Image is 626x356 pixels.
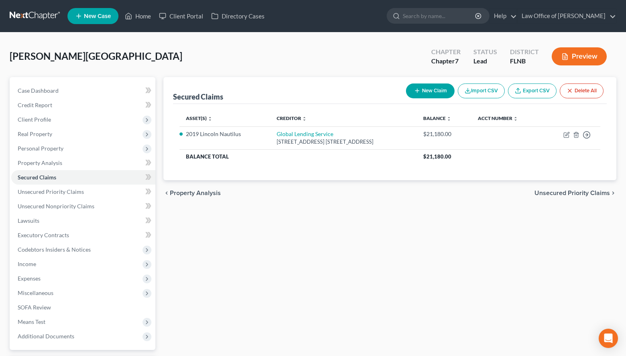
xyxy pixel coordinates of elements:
[513,116,518,121] i: unfold_more
[18,217,39,224] span: Lawsuits
[18,260,36,267] span: Income
[18,203,94,210] span: Unsecured Nonpriority Claims
[277,115,307,121] a: Creditor unfold_more
[447,116,451,121] i: unfold_more
[552,47,607,65] button: Preview
[458,83,505,98] button: Import CSV
[18,145,63,152] span: Personal Property
[18,159,62,166] span: Property Analysis
[534,190,610,196] span: Unsecured Priority Claims
[510,47,539,57] div: District
[18,102,52,108] span: Credit Report
[179,149,417,164] th: Balance Total
[11,185,155,199] a: Unsecured Priority Claims
[490,9,517,23] a: Help
[18,318,45,325] span: Means Test
[84,13,111,19] span: New Case
[155,9,207,23] a: Client Portal
[11,214,155,228] a: Lawsuits
[473,57,497,66] div: Lead
[173,92,223,102] div: Secured Claims
[207,9,269,23] a: Directory Cases
[186,130,264,138] li: 2019 Lincoln Nautilus
[508,83,557,98] a: Export CSV
[18,87,59,94] span: Case Dashboard
[431,57,461,66] div: Chapter
[208,116,212,121] i: unfold_more
[455,57,459,65] span: 7
[431,47,461,57] div: Chapter
[423,153,451,160] span: $21,180.00
[510,57,539,66] div: FLNB
[478,115,518,121] a: Acct Number unfold_more
[11,300,155,315] a: SOFA Review
[560,83,604,98] button: Delete All
[302,116,307,121] i: unfold_more
[423,115,451,121] a: Balance unfold_more
[18,188,84,195] span: Unsecured Priority Claims
[18,333,74,340] span: Additional Documents
[11,83,155,98] a: Case Dashboard
[11,170,155,185] a: Secured Claims
[11,228,155,242] a: Executory Contracts
[11,199,155,214] a: Unsecured Nonpriority Claims
[18,275,41,282] span: Expenses
[277,138,410,146] div: [STREET_ADDRESS] [STREET_ADDRESS]
[163,190,221,196] button: chevron_left Property Analysis
[186,115,212,121] a: Asset(s) unfold_more
[18,174,56,181] span: Secured Claims
[18,116,51,123] span: Client Profile
[170,190,221,196] span: Property Analysis
[121,9,155,23] a: Home
[18,304,51,311] span: SOFA Review
[10,50,182,62] span: [PERSON_NAME][GEOGRAPHIC_DATA]
[11,98,155,112] a: Credit Report
[18,289,53,296] span: Miscellaneous
[11,156,155,170] a: Property Analysis
[277,130,333,137] a: Global Lending Service
[403,8,476,23] input: Search by name...
[163,190,170,196] i: chevron_left
[599,329,618,348] div: Open Intercom Messenger
[610,190,616,196] i: chevron_right
[18,130,52,137] span: Real Property
[18,232,69,238] span: Executory Contracts
[473,47,497,57] div: Status
[534,190,616,196] button: Unsecured Priority Claims chevron_right
[423,130,465,138] div: $21,180.00
[518,9,616,23] a: Law Office of [PERSON_NAME]
[18,246,91,253] span: Codebtors Insiders & Notices
[406,83,455,98] button: New Claim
